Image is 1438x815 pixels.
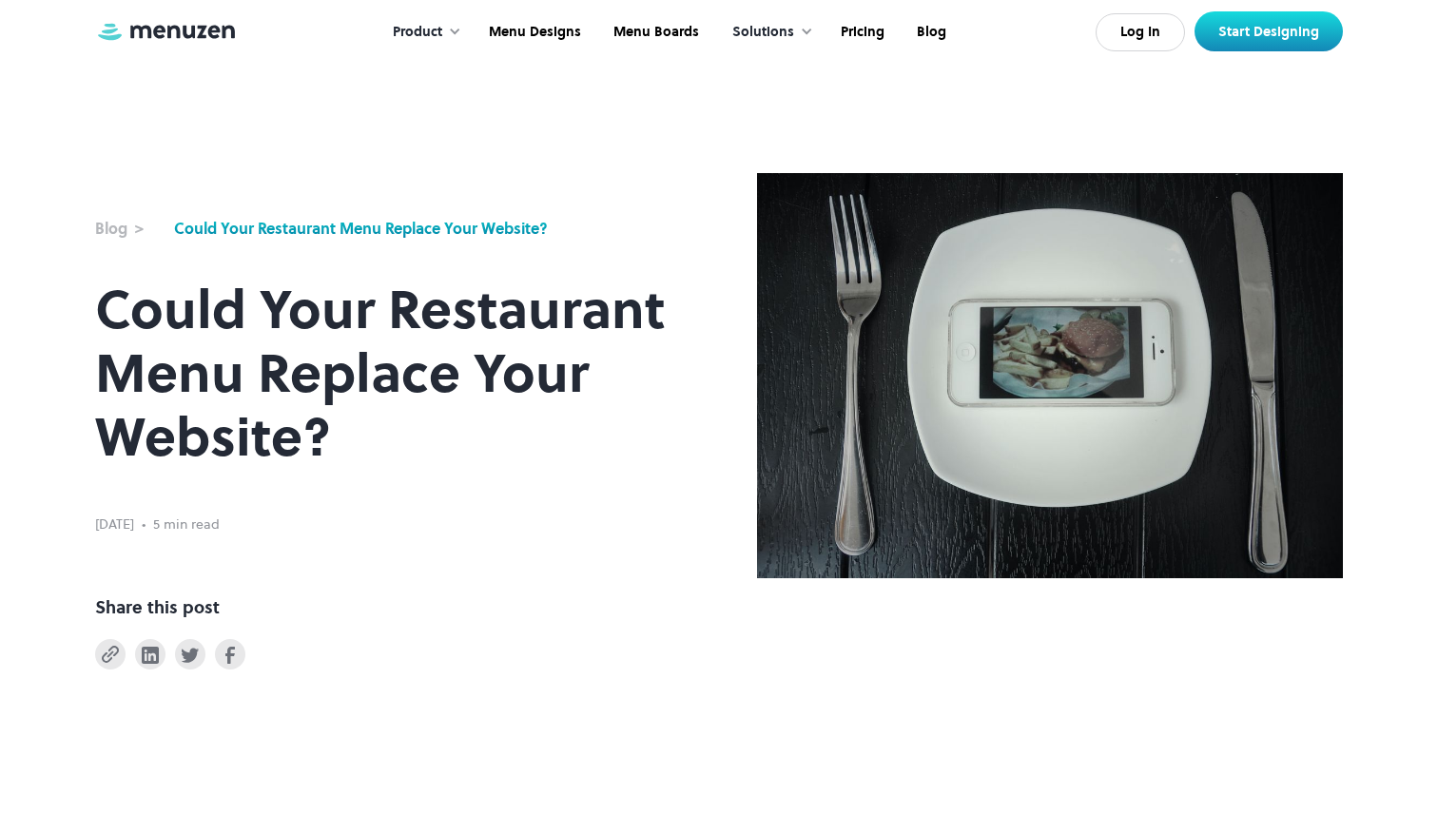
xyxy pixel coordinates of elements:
a: Blog > [95,217,165,240]
div: Product [374,3,471,62]
div: [DATE] [95,514,134,535]
div: Solutions [713,3,823,62]
div: Share this post [95,594,220,620]
a: Pricing [823,3,899,62]
a: Menu Boards [595,3,713,62]
div: Solutions [732,22,794,43]
a: Blog [899,3,961,62]
div: • [142,514,146,535]
h1: Could Your Restaurant Menu Replace Your Website? [95,278,681,469]
a: Could Your Restaurant Menu Replace Your Website? [174,217,548,240]
a: Menu Designs [471,3,595,62]
a: Log In [1096,13,1185,51]
div: Product [393,22,442,43]
div: 5 min read [153,514,220,535]
a: Start Designing [1195,11,1343,51]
